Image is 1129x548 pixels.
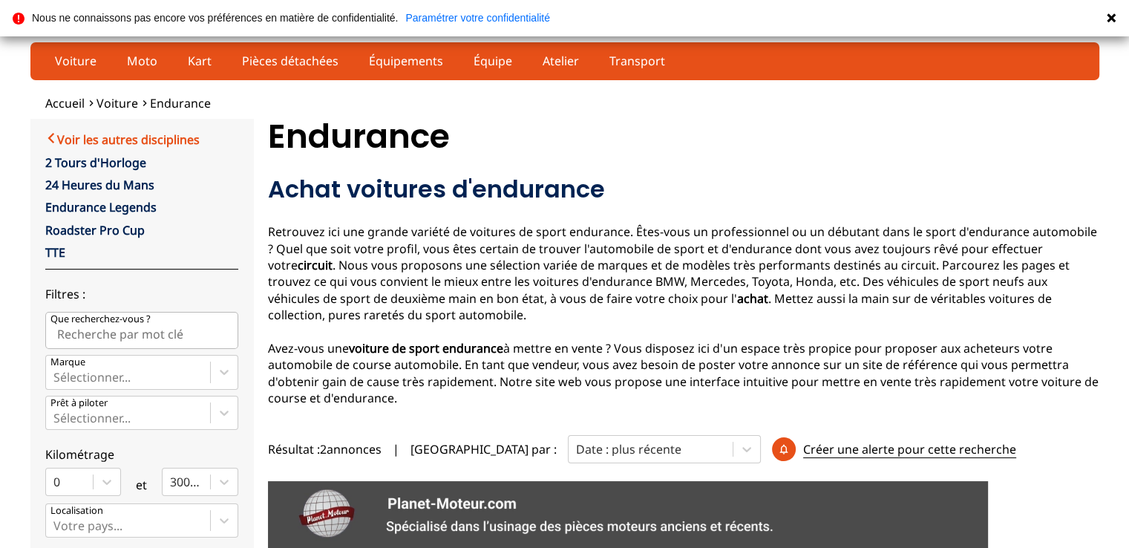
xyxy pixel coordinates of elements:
a: Équipements [359,48,453,74]
p: [GEOGRAPHIC_DATA] par : [410,441,557,457]
p: Marque [50,356,85,369]
input: MarqueSélectionner... [53,371,56,384]
a: 2 Tours d'Horloge [45,154,146,171]
span: | [393,441,399,457]
p: Localisation [50,504,103,518]
a: TTE [45,244,65,261]
a: Voiture [45,48,106,74]
input: 0 [53,475,56,489]
a: Voir les autres disciplines [45,130,200,148]
a: Transport [600,48,675,74]
strong: voiture de sport endurance [349,340,503,356]
input: 300000 [170,475,173,489]
a: Pièces détachées [232,48,348,74]
a: Kart [178,48,221,74]
span: Résultat : 2 annonces [268,441,382,457]
input: Prêt à piloterSélectionner... [53,411,56,425]
a: Endurance [150,95,211,111]
a: 24 Heures du Mans [45,177,154,193]
strong: circuit [298,257,333,273]
p: Nous ne connaissons pas encore vos préférences en matière de confidentialité. [32,13,398,23]
a: Atelier [533,48,589,74]
p: Kilométrage [45,446,238,463]
p: Filtres : [45,286,238,302]
a: Voiture [96,95,138,111]
a: Accueil [45,95,85,111]
p: Que recherchez-vous ? [50,313,151,326]
p: Créer une alerte pour cette recherche [803,441,1016,458]
a: Paramétrer votre confidentialité [405,13,550,23]
input: Votre pays... [53,519,56,532]
a: Moto [117,48,167,74]
strong: achat [737,290,768,307]
h2: Achat voitures d'endurance [268,174,1099,204]
h1: Endurance [268,119,1099,154]
input: Que recherchez-vous ? [45,312,238,349]
p: Prêt à piloter [50,397,108,410]
p: et [136,477,147,493]
a: Roadster Pro Cup [45,222,145,238]
p: Retrouvez ici une grande variété de voitures de sport endurance. Êtes-vous un professionnel ou un... [268,224,1099,406]
a: Endurance Legends [45,199,157,215]
a: Équipe [464,48,522,74]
